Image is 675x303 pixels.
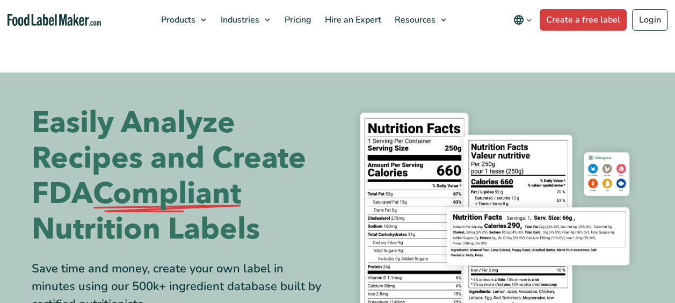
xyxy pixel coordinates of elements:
span: Hire an Expert [322,14,382,26]
h1: Easily Analyze Recipes and Create FDA Nutrition Labels [32,105,330,247]
span: Compliant [93,176,241,212]
span: Pricing [281,14,313,26]
a: Login [632,9,668,31]
button: Change language [506,9,540,31]
span: Resources [391,14,437,26]
span: Industries [217,14,260,26]
a: Food Label Maker homepage [8,14,101,26]
a: Create a free label [540,9,627,31]
span: Products [158,14,197,26]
